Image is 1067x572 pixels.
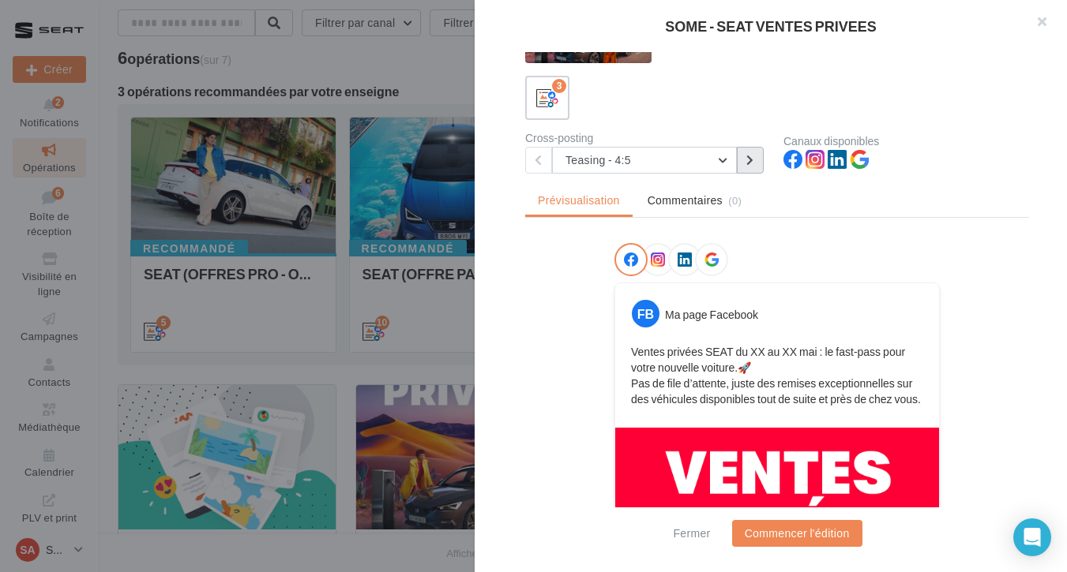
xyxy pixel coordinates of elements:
[525,133,771,144] div: Cross-posting
[632,300,659,327] div: FB
[728,194,742,207] span: (0)
[500,19,1042,33] div: SOME - SEAT VENTES PRIVEES
[732,520,862,547] button: Commencer l'édition
[665,307,758,323] div: Ma page Facebook
[552,79,566,93] div: 3
[667,524,716,543] button: Fermer
[648,193,723,208] span: Commentaires
[1013,518,1051,556] div: Open Intercom Messenger
[783,136,1029,147] div: Canaux disponibles
[631,344,923,407] p: Ventes privées SEAT du XX au XX mai : le fast-pass pour votre nouvelle voiture.🚀 Pas de file d’at...
[552,147,737,174] button: Teasing - 4:5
